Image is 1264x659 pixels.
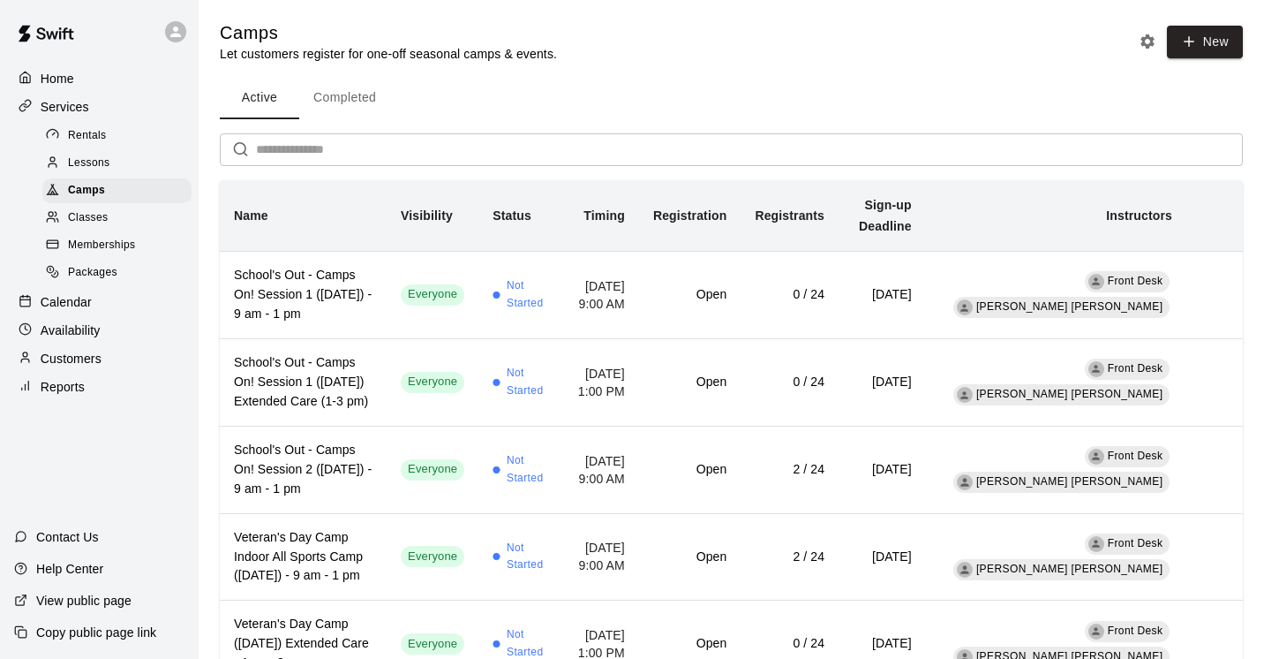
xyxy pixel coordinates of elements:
h6: School's Out - Camps On! Session 2 ([DATE]) - 9 am - 1 pm [234,441,372,499]
div: Calendar [14,289,184,315]
p: Let customers register for one-off seasonal camps & events. [220,45,557,63]
b: Timing [583,208,625,223]
span: Memberships [68,237,135,254]
span: Front Desk [1108,537,1163,549]
h6: Open [653,548,726,567]
span: Everyone [401,374,464,390]
a: Customers [14,345,184,372]
b: Sign-up Deadline [859,198,912,233]
span: Lessons [68,155,110,172]
span: Packages [68,264,117,282]
span: Everyone [401,286,464,303]
a: Classes [42,205,199,232]
b: Registration [653,208,726,223]
div: Front Desk [1088,274,1104,290]
h6: School's Out - Camps On! Session 1 ([DATE]) Extended Care (1-3 pm) [234,353,372,412]
b: Name [234,208,268,223]
button: Active [220,77,299,119]
div: This service is visible to all of your customers [401,546,464,567]
h6: Open [653,460,726,480]
span: Not Started [507,277,549,313]
h6: Veteran's Day Camp Indoor All Sports Camp ([DATE]) - 9 am - 1 pm [234,528,372,587]
p: Calendar [41,293,92,311]
p: Availability [41,322,101,339]
span: Everyone [401,636,464,653]
span: Front Desk [1108,450,1163,462]
h6: [DATE] [853,634,912,654]
h6: 0 / 24 [755,285,824,305]
div: Memberships [42,233,192,258]
button: New [1167,26,1243,58]
div: Front Desk [1088,449,1104,465]
a: Packages [42,260,199,287]
span: Not Started [507,365,549,400]
td: [DATE] 9:00 AM [563,426,639,513]
span: Not Started [507,452,549,488]
div: This service is visible to all of your customers [401,633,464,655]
div: Rentals [42,124,192,148]
a: Home [14,65,184,92]
h6: 2 / 24 [755,460,824,480]
span: Everyone [401,549,464,565]
div: This service is visible to all of your customers [401,284,464,306]
h6: School's Out - Camps On! Session 1 ([DATE]) - 9 am - 1 pm [234,266,372,324]
p: Reports [41,378,85,396]
p: Copy public page link [36,624,156,641]
a: Reports [14,374,184,400]
h6: [DATE] [853,460,912,480]
span: Camps [68,182,105,200]
span: [PERSON_NAME] [PERSON_NAME] [976,563,1163,575]
span: Front Desk [1108,275,1163,287]
h6: Open [653,634,726,654]
h6: 0 / 24 [755,634,824,654]
div: Front Desk [1088,536,1104,552]
b: Visibility [401,208,453,223]
div: This service is visible to all of your customers [401,372,464,393]
span: Everyone [401,461,464,478]
b: Status [493,208,531,223]
span: Rentals [68,127,107,145]
div: Packages [42,261,192,285]
b: Registrants [755,208,824,223]
div: This service is visible to all of your customers [401,459,464,481]
button: Completed [299,77,390,119]
h6: Open [653,285,726,305]
p: View public page [36,592,132,610]
a: Services [14,94,184,120]
b: Instructors [1106,208,1172,223]
h6: [DATE] [853,373,912,392]
h6: 2 / 24 [755,548,824,567]
p: Contact Us [36,528,99,546]
span: Classes [68,209,108,227]
a: Camps [42,178,199,205]
span: [PERSON_NAME] [PERSON_NAME] [976,300,1163,313]
h6: [DATE] [853,285,912,305]
div: Billy Jack Ryan [957,562,973,578]
td: [DATE] 1:00 PM [563,338,639,426]
a: Lessons [42,149,199,177]
span: Front Desk [1108,625,1163,637]
h6: Open [653,373,726,392]
div: Classes [42,206,192,231]
p: Help Center [36,560,103,578]
td: [DATE] 9:00 AM [563,513,639,601]
a: Availability [14,317,184,344]
button: Camp settings [1134,28,1161,55]
a: Memberships [42,232,199,260]
div: Billy Jack Ryan [957,299,973,315]
span: [PERSON_NAME] [PERSON_NAME] [976,388,1163,400]
a: New [1161,34,1243,49]
p: Services [41,98,89,116]
h6: 0 / 24 [755,373,824,392]
h5: Camps [220,21,557,45]
div: Front Desk [1088,624,1104,640]
div: Front Desk [1088,361,1104,377]
p: Home [41,70,74,87]
div: Camps [42,178,192,203]
div: Billy Jack Ryan [957,474,973,490]
div: Lessons [42,151,192,176]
